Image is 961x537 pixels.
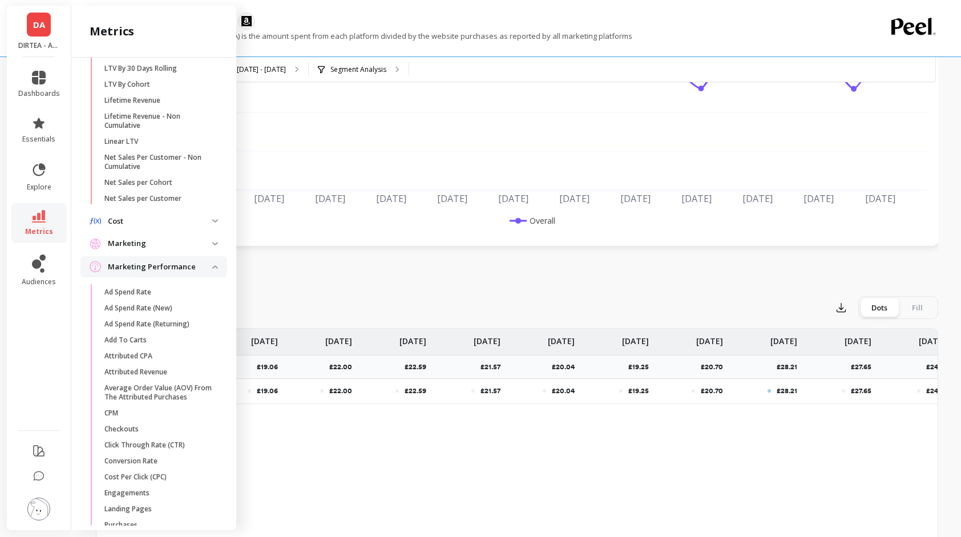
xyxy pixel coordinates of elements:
p: LTV By 30 Days Rolling [104,64,177,73]
p: Segment Analysis [330,65,386,74]
p: £22.00 [329,362,359,372]
img: down caret icon [212,219,218,223]
p: £20.70 [701,386,723,395]
img: navigation item icon [90,238,101,249]
h2: metrics [90,23,134,39]
p: £19.25 [628,362,656,372]
p: Conversion Rate [104,457,158,466]
p: Net Sales per Customer [104,194,181,203]
p: LTV By Cohort [104,80,150,89]
p: Ad Spend Rate (New) [104,304,172,313]
p: £20.04 [552,386,575,395]
img: navigation item icon [90,217,101,225]
p: £19.06 [257,386,278,395]
img: api.amazonads.svg [241,16,252,26]
p: [DATE] [622,329,649,347]
p: £20.04 [552,362,582,372]
p: DIRTEA - Amazon [18,41,60,50]
p: £21.57 [480,362,507,372]
p: Engagements [104,488,150,498]
p: Landing Pages [104,504,152,514]
p: Linear LTV [104,137,138,146]
p: £22.00 [329,386,352,395]
p: Cost per attributed acquisition (CPA) is the amount spent from each platform divided by the websi... [96,31,632,41]
p: Lifetime Revenue [104,96,160,105]
p: £21.57 [480,386,500,395]
img: down caret icon [212,265,218,269]
span: explore [27,183,51,192]
img: down caret icon [212,242,218,245]
p: Marketing [108,238,212,249]
p: Marketing Performance [108,261,212,273]
img: navigation item icon [90,261,101,273]
p: Cost [108,216,212,227]
span: audiences [22,277,56,286]
p: [DATE] [845,329,871,347]
p: Attributed Revenue [104,368,167,377]
p: Purchases [104,520,138,530]
div: Fill [898,298,936,317]
nav: Tabs [96,263,938,289]
p: £24.17 [926,362,952,372]
p: £20.70 [701,362,730,372]
p: £28.21 [777,386,797,395]
p: Ad Spend Rate [104,288,151,297]
p: [DATE] [696,329,723,347]
p: Net Sales Per Customer - Non Cumulative [104,153,213,171]
p: [DATE] [770,329,797,347]
p: £27.65 [851,386,871,395]
p: £19.06 [257,362,285,372]
p: Average Order Value (AOV) From The Attributed Purchases [104,383,213,402]
p: Attributed CPA [104,352,152,361]
p: [DATE] [399,329,426,347]
p: £22.59 [405,362,433,372]
p: Net Sales per Cohort [104,178,172,187]
p: £24.17 [926,386,946,395]
p: [DATE] [474,329,500,347]
p: Checkouts [104,425,139,434]
span: dashboards [18,89,60,98]
p: Cost Per Click (CPC) [104,473,167,482]
p: £28.21 [777,362,804,372]
p: [DATE] [548,329,575,347]
p: £22.59 [405,386,426,395]
span: DA [33,18,45,31]
p: Ad Spend Rate (Returning) [104,320,189,329]
p: £27.65 [851,362,878,372]
p: [DATE] [919,329,946,347]
div: Dots [861,298,898,317]
p: £19.25 [628,386,649,395]
p: CPM [104,409,118,418]
img: profile picture [27,498,50,520]
p: [DATE] [325,329,352,347]
p: Add To Carts [104,336,147,345]
p: Lifetime Revenue - Non Cumulative [104,112,213,130]
span: essentials [22,135,55,144]
p: [DATE] [251,329,278,347]
p: Click Through Rate (CTR) [104,441,185,450]
span: metrics [25,227,53,236]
